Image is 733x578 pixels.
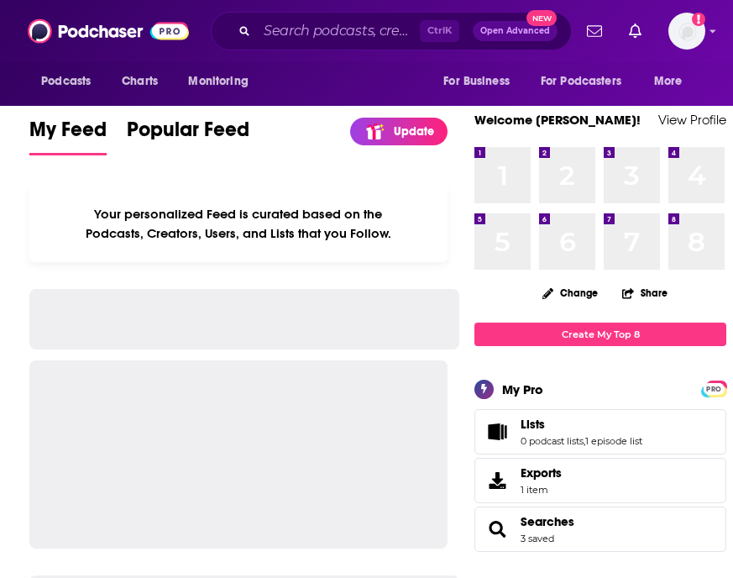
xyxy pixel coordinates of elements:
span: Searches [474,507,726,552]
a: Update [350,118,448,145]
span: For Business [443,70,510,93]
span: , [584,435,585,447]
button: open menu [530,66,646,97]
div: Search podcasts, credits, & more... [211,12,572,50]
button: Show profile menu [668,13,705,50]
span: Lists [474,409,726,455]
span: My Feed [29,117,107,152]
a: Searches [521,514,574,529]
span: Podcasts [41,70,91,93]
span: Exports [521,465,562,481]
a: Show notifications dropdown [622,17,648,45]
span: Ctrl K [420,20,459,42]
span: Charts [122,70,158,93]
button: open menu [432,66,531,97]
a: Create My Top 8 [474,323,726,345]
a: Welcome [PERSON_NAME]! [474,112,641,128]
p: Update [394,124,434,139]
button: open menu [642,66,704,97]
a: PRO [704,381,724,394]
img: Podchaser - Follow, Share and Rate Podcasts [28,15,189,47]
a: 1 episode list [585,435,642,447]
button: Change [532,282,608,303]
span: Logged in as Ashley_Beenen [668,13,705,50]
button: Open AdvancedNew [473,21,558,41]
span: New [526,10,557,26]
span: More [654,70,683,93]
button: open menu [29,66,113,97]
input: Search podcasts, credits, & more... [257,18,420,45]
span: Lists [521,417,545,432]
div: Your personalized Feed is curated based on the Podcasts, Creators, Users, and Lists that you Follow. [29,186,448,262]
a: Searches [480,518,514,541]
span: Open Advanced [480,27,550,35]
a: 3 saved [521,533,554,544]
img: User Profile [668,13,705,50]
a: View Profile [658,112,726,128]
button: Share [621,276,668,309]
span: 1 item [521,484,562,496]
a: Show notifications dropdown [580,17,609,45]
a: Lists [521,417,642,432]
a: My Feed [29,117,107,155]
a: Exports [474,458,726,503]
div: My Pro [502,381,543,397]
span: Popular Feed [127,117,249,152]
a: Lists [480,420,514,444]
span: PRO [704,383,724,396]
a: Popular Feed [127,117,249,155]
span: Monitoring [188,70,248,93]
a: 0 podcast lists [521,435,584,447]
button: open menu [176,66,270,97]
svg: Add a profile image [692,13,705,26]
span: Exports [480,469,514,492]
a: Charts [111,66,168,97]
span: For Podcasters [541,70,621,93]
